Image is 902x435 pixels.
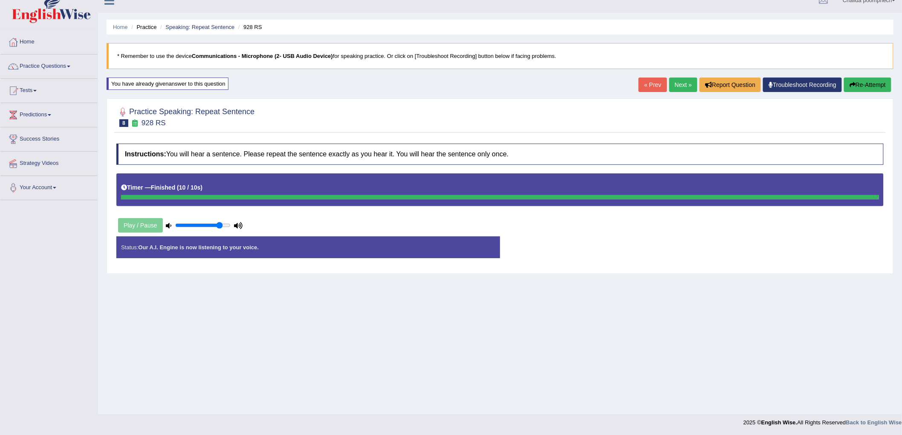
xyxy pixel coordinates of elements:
b: Communications - Microphone (2- USB Audio Device) [192,53,333,59]
li: 928 RS [236,23,262,31]
a: Predictions [0,103,98,124]
span: 8 [119,119,128,127]
a: Your Account [0,176,98,197]
b: Instructions: [125,150,166,158]
a: Practice Questions [0,55,98,76]
div: You have already given answer to this question [107,78,228,90]
h5: Timer — [121,184,202,191]
button: Report Question [700,78,761,92]
b: Finished [151,184,176,191]
blockquote: * Remember to use the device for speaking practice. Or click on [Troubleshoot Recording] button b... [107,43,893,69]
b: ) [201,184,203,191]
h4: You will hear a sentence. Please repeat the sentence exactly as you hear it. You will hear the se... [116,144,884,165]
a: Home [113,24,128,30]
a: « Prev [639,78,667,92]
a: Troubleshoot Recording [763,78,842,92]
a: Back to English Wise [846,419,902,426]
small: 928 RS [142,119,166,127]
b: ( [177,184,179,191]
div: Status: [116,236,500,258]
strong: English Wise. [761,419,797,426]
li: Practice [129,23,156,31]
a: Strategy Videos [0,152,98,173]
button: Re-Attempt [844,78,891,92]
div: 2025 © All Rights Reserved [743,414,902,426]
a: Speaking: Repeat Sentence [165,24,234,30]
h2: Practice Speaking: Repeat Sentence [116,106,254,127]
strong: Our A.I. Engine is now listening to your voice. [138,244,259,251]
a: Home [0,30,98,52]
small: Exam occurring question [130,119,139,127]
a: Next » [669,78,697,92]
a: Success Stories [0,127,98,149]
b: 10 / 10s [179,184,201,191]
a: Tests [0,79,98,100]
